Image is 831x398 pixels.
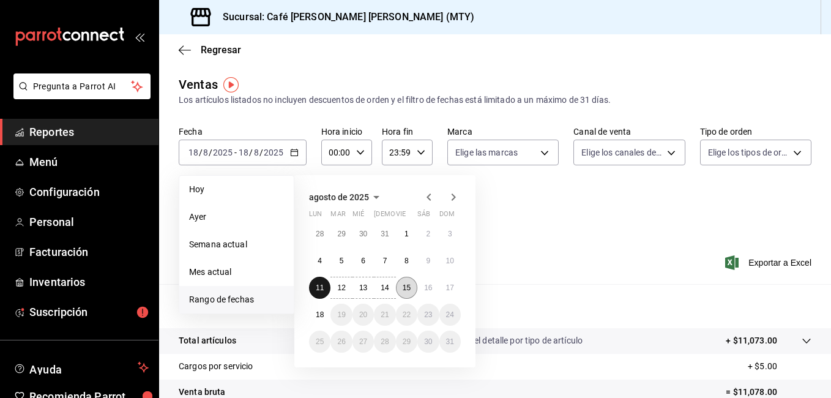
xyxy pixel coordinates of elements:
abbr: 13 de agosto de 2025 [359,283,367,292]
abbr: 3 de agosto de 2025 [448,230,452,238]
input: -- [203,148,209,157]
span: Suscripción [29,304,149,320]
span: / [199,148,203,157]
abbr: domingo [439,210,455,223]
button: 29 de agosto de 2025 [396,331,417,353]
span: / [259,148,263,157]
span: Ayer [189,211,284,223]
h3: Sucursal: Café [PERSON_NAME] [PERSON_NAME] (MTY) [213,10,474,24]
span: / [209,148,212,157]
span: Semana actual [189,238,284,251]
button: 11 de agosto de 2025 [309,277,330,299]
p: + $11,073.00 [726,334,777,347]
button: 8 de agosto de 2025 [396,250,417,272]
span: Ayuda [29,360,133,375]
abbr: 5 de agosto de 2025 [340,257,344,265]
p: Total artículos [179,334,236,347]
label: Hora fin [382,127,433,136]
button: 9 de agosto de 2025 [417,250,439,272]
img: Tooltip marker [223,77,239,92]
button: 22 de agosto de 2025 [396,304,417,326]
button: 5 de agosto de 2025 [330,250,352,272]
abbr: miércoles [352,210,364,223]
span: Reportes [29,124,149,140]
button: 21 de agosto de 2025 [374,304,395,326]
abbr: 26 de agosto de 2025 [337,337,345,346]
button: Regresar [179,44,241,56]
button: 15 de agosto de 2025 [396,277,417,299]
button: 23 de agosto de 2025 [417,304,439,326]
abbr: 11 de agosto de 2025 [316,283,324,292]
label: Canal de venta [573,127,685,136]
button: 2 de agosto de 2025 [417,223,439,245]
abbr: 2 de agosto de 2025 [426,230,430,238]
abbr: sábado [417,210,430,223]
input: -- [238,148,249,157]
span: Elige los tipos de orden [708,146,789,159]
div: Ventas [179,75,218,94]
abbr: 18 de agosto de 2025 [316,310,324,319]
button: Exportar a Excel [728,255,811,270]
abbr: 22 de agosto de 2025 [403,310,411,319]
button: 3 de agosto de 2025 [439,223,461,245]
label: Hora inicio [321,127,372,136]
abbr: 23 de agosto de 2025 [424,310,432,319]
button: 13 de agosto de 2025 [352,277,374,299]
span: Inventarios [29,274,149,290]
abbr: 12 de agosto de 2025 [337,283,345,292]
abbr: 6 de agosto de 2025 [361,257,365,265]
button: 12 de agosto de 2025 [330,277,352,299]
abbr: 30 de agosto de 2025 [424,337,432,346]
a: Pregunta a Parrot AI [9,89,151,102]
abbr: 20 de agosto de 2025 [359,310,367,319]
input: -- [253,148,259,157]
abbr: 30 de julio de 2025 [359,230,367,238]
button: 14 de agosto de 2025 [374,277,395,299]
abbr: 27 de agosto de 2025 [359,337,367,346]
abbr: 17 de agosto de 2025 [446,283,454,292]
label: Fecha [179,127,307,136]
button: 10 de agosto de 2025 [439,250,461,272]
button: 4 de agosto de 2025 [309,250,330,272]
abbr: 29 de julio de 2025 [337,230,345,238]
abbr: jueves [374,210,446,223]
button: 17 de agosto de 2025 [439,277,461,299]
button: Pregunta a Parrot AI [13,73,151,99]
abbr: 1 de agosto de 2025 [404,230,409,238]
abbr: lunes [309,210,322,223]
button: 31 de agosto de 2025 [439,331,461,353]
label: Marca [447,127,559,136]
button: 18 de agosto de 2025 [309,304,330,326]
abbr: 4 de agosto de 2025 [318,257,322,265]
div: Los artículos listados no incluyen descuentos de orden y el filtro de fechas está limitado a un m... [179,94,811,107]
span: Elige las marcas [455,146,518,159]
span: Facturación [29,244,149,260]
abbr: 10 de agosto de 2025 [446,257,454,265]
button: 16 de agosto de 2025 [417,277,439,299]
abbr: 24 de agosto de 2025 [446,310,454,319]
span: Regresar [201,44,241,56]
button: agosto de 2025 [309,190,384,205]
abbr: 31 de agosto de 2025 [446,337,454,346]
button: 6 de agosto de 2025 [352,250,374,272]
span: / [249,148,253,157]
input: ---- [212,148,233,157]
span: Mes actual [189,266,284,279]
abbr: 14 de agosto de 2025 [381,283,389,292]
span: Rango de fechas [189,293,284,306]
input: ---- [263,148,284,157]
abbr: 19 de agosto de 2025 [337,310,345,319]
abbr: 28 de agosto de 2025 [381,337,389,346]
button: 28 de agosto de 2025 [374,331,395,353]
abbr: 9 de agosto de 2025 [426,257,430,265]
button: 31 de julio de 2025 [374,223,395,245]
button: 30 de agosto de 2025 [417,331,439,353]
abbr: 28 de julio de 2025 [316,230,324,238]
span: Configuración [29,184,149,200]
span: Personal [29,214,149,230]
abbr: viernes [396,210,406,223]
abbr: 21 de agosto de 2025 [381,310,389,319]
span: - [234,148,237,157]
